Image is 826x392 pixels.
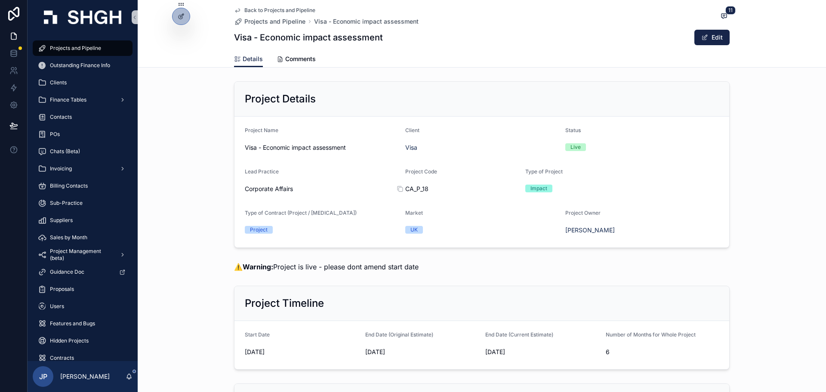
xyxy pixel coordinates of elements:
span: Features and Bugs [50,320,95,327]
span: End Date (Current Estimate) [485,331,553,338]
div: Project [250,226,268,234]
p: [PERSON_NAME] [60,372,110,381]
span: Type of Contract (Project / [MEDICAL_DATA]) [245,210,357,216]
span: Number of Months for Whole Project [606,331,696,338]
a: Contacts [33,109,133,125]
span: End Date (Original Estimate) [365,331,433,338]
a: [PERSON_NAME] [565,226,615,235]
span: Projects and Pipeline [50,45,101,52]
a: Clients [33,75,133,90]
button: 11 [718,11,730,22]
span: Visa - Economic impact assessment [245,143,398,152]
span: Clients [50,79,67,86]
a: Details [234,51,263,68]
span: Projects and Pipeline [244,17,305,26]
div: Live [570,143,581,151]
a: Hidden Projects [33,333,133,349]
span: Project Management (beta) [50,248,113,262]
h1: Visa - Economic impact assessment [234,31,383,43]
span: Status [565,127,581,133]
span: Invoicing [50,165,72,172]
span: Suppliers [50,217,73,224]
a: Outstanding Finance Info [33,58,133,73]
a: Projects and Pipeline [234,17,305,26]
a: Invoicing [33,161,133,176]
span: 6 [606,348,719,356]
a: Comments [277,51,316,68]
span: Outstanding Finance Info [50,62,110,69]
img: App logo [44,10,121,24]
a: Chats (Beta) [33,144,133,159]
span: POs [50,131,60,138]
span: Client [405,127,419,133]
button: Edit [694,30,730,45]
span: [DATE] [245,348,358,356]
span: Project Name [245,127,278,133]
a: Finance Tables [33,92,133,108]
span: ⚠️ Project is live - please dont amend start date [234,262,419,271]
span: 11 [725,6,736,15]
a: Proposals [33,281,133,297]
a: Suppliers [33,213,133,228]
span: Market [405,210,423,216]
div: scrollable content [28,34,138,361]
span: Start Date [245,331,270,338]
a: Users [33,299,133,314]
a: Back to Projects and Pipeline [234,7,315,14]
strong: Warning: [243,262,273,271]
span: Guidance Doc [50,269,84,275]
span: Project Owner [565,210,601,216]
span: Contracts [50,355,74,361]
a: Guidance Doc [33,264,133,280]
span: Corporate Affairs [245,185,293,193]
a: Sales by Month [33,230,133,245]
span: Finance Tables [50,96,86,103]
div: Impact [530,185,547,192]
div: UK [410,226,418,234]
a: POs [33,127,133,142]
span: [DATE] [365,348,479,356]
span: Proposals [50,286,74,293]
h2: Project Details [245,92,316,106]
span: Contacts [50,114,72,120]
span: Back to Projects and Pipeline [244,7,315,14]
span: Details [243,55,263,63]
span: [DATE] [485,348,599,356]
a: Contracts [33,350,133,366]
a: Sub-Practice [33,195,133,211]
span: Hidden Projects [50,337,89,344]
a: Features and Bugs [33,316,133,331]
a: Projects and Pipeline [33,40,133,56]
a: Project Management (beta) [33,247,133,262]
span: CA_P_18 [405,185,519,193]
span: Lead Practice [245,168,279,175]
span: Sub-Practice [50,200,83,207]
span: Sales by Month [50,234,87,241]
span: Comments [285,55,316,63]
a: Visa - Economic impact assessment [314,17,419,26]
span: Users [50,303,64,310]
span: JP [39,371,47,382]
span: Chats (Beta) [50,148,80,155]
span: Project Code [405,168,437,175]
a: Billing Contacts [33,178,133,194]
a: Visa [405,143,417,152]
h2: Project Timeline [245,296,324,310]
span: Billing Contacts [50,182,88,189]
span: Type of Project [525,168,563,175]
